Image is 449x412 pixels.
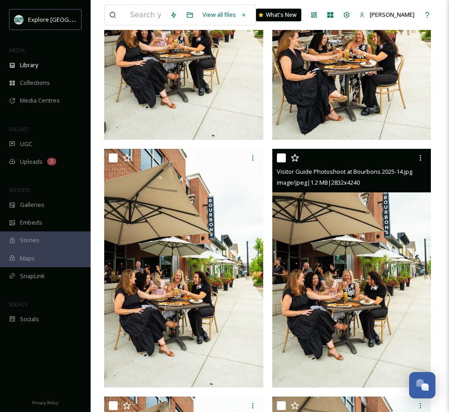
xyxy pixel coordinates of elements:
span: Stories [20,236,39,245]
input: Search your library [126,5,165,25]
span: Collections [20,78,50,87]
a: What's New [256,9,301,21]
span: SOCIALS [9,301,27,308]
span: UGC [20,140,32,148]
span: SnapLink [20,272,45,280]
span: COLLECT [9,126,29,132]
span: [PERSON_NAME] [370,10,415,19]
span: WIDGETS [9,186,30,193]
span: Embeds [20,218,42,227]
span: Socials [20,315,39,324]
img: 67e7af72-b6c8-455a-acf8-98e6fe1b68aa.avif [14,15,24,24]
span: Uploads [20,157,43,166]
button: Open Chat [409,372,435,398]
span: Privacy Policy [32,400,58,406]
span: Maps [20,254,35,263]
a: [PERSON_NAME] [355,6,419,24]
span: Galleries [20,201,44,209]
div: 2 [47,158,56,165]
span: MEDIA [9,47,25,54]
span: Media Centres [20,96,60,105]
span: image/jpeg | 1.2 MB | 2832 x 4240 [277,178,360,186]
a: View all files [198,6,251,24]
a: Privacy Policy [32,397,58,407]
span: Explore [GEOGRAPHIC_DATA][PERSON_NAME] [28,15,153,24]
span: Visitor Guide Photoshoot at Bourbons 2025-14.jpg [277,167,412,176]
img: Visitor Guide Photoshoot at Bourbons 2025-14.jpg [272,149,431,387]
span: Library [20,61,38,69]
img: Visitor Guide Photoshoot at Bourbons 2025-15.jpg [104,149,263,387]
